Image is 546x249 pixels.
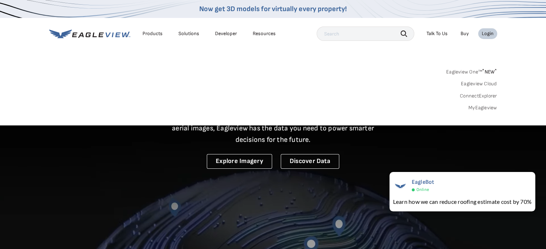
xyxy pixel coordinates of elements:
[207,154,272,169] a: Explore Imagery
[416,187,429,192] span: Online
[412,179,434,186] span: EagleBot
[468,105,497,111] a: MyEagleview
[253,30,276,37] div: Resources
[317,27,414,41] input: Search
[163,111,383,145] p: A new era starts here. Built on more than 3.5 billion high-resolution aerial images, Eagleview ha...
[143,30,163,37] div: Products
[393,179,407,193] img: EagleBot
[215,30,237,37] a: Developer
[281,154,339,169] a: Discover Data
[482,69,497,75] span: NEW
[426,30,448,37] div: Talk To Us
[482,30,494,37] div: Login
[446,67,497,75] a: Eagleview One™*NEW*
[199,5,347,13] a: Now get 3D models for virtually every property!
[461,30,469,37] a: Buy
[393,197,532,206] div: Learn how we can reduce roofing estimate cost by 70%
[460,93,497,99] a: ConnectExplorer
[178,30,199,37] div: Solutions
[461,81,497,87] a: Eagleview Cloud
